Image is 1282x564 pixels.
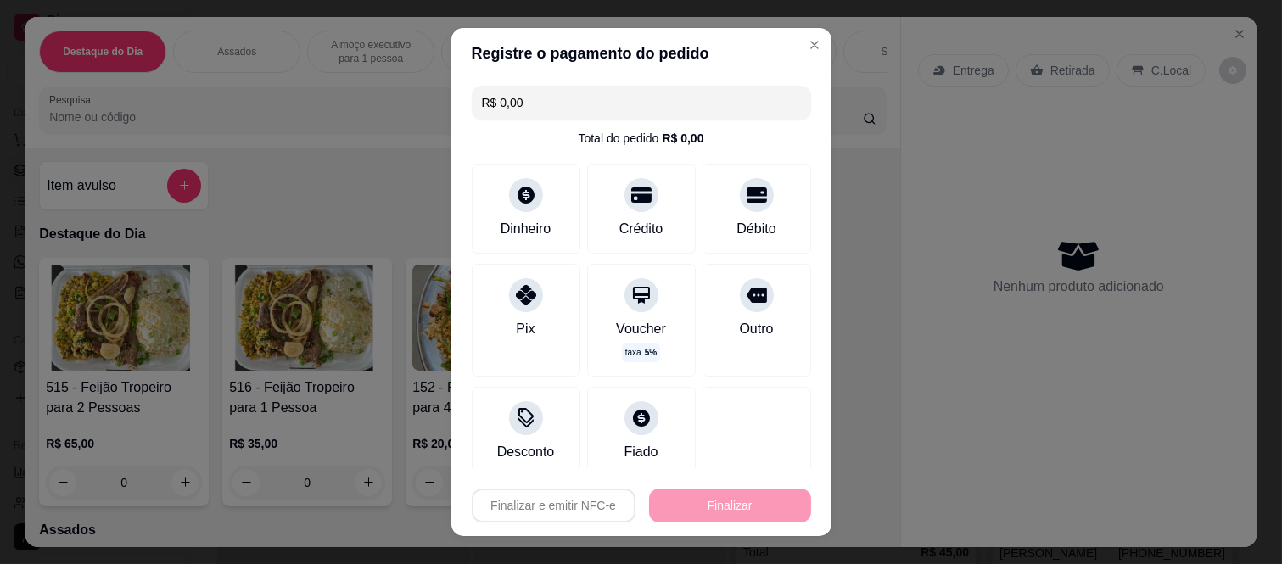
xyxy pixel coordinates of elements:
div: Dinheiro [501,219,551,239]
input: Ex.: hambúrguer de cordeiro [482,86,801,120]
button: Close [801,31,828,59]
div: Outro [739,319,773,339]
p: taxa [625,346,657,359]
div: Pix [516,319,535,339]
div: Total do pedido [578,130,703,147]
div: R$ 0,00 [662,130,703,147]
div: Débito [736,219,775,239]
span: 5 % [645,346,657,359]
div: Fiado [624,442,658,462]
div: Crédito [619,219,663,239]
div: Desconto [497,442,555,462]
header: Registre o pagamento do pedido [451,28,831,79]
div: Voucher [616,319,666,339]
